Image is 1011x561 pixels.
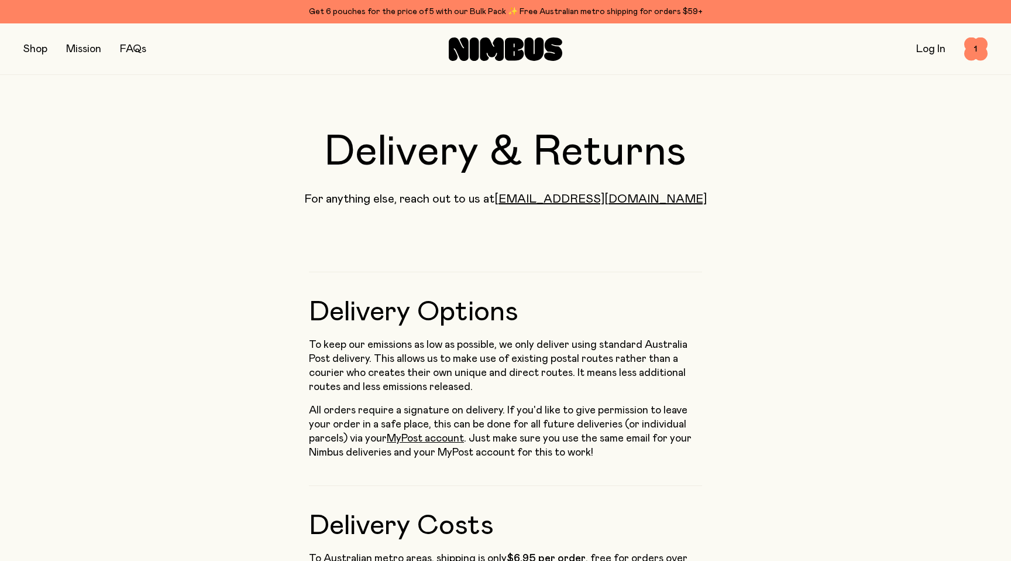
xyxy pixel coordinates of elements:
button: 1 [964,37,988,61]
p: For anything else, reach out to us at [23,192,988,206]
a: Mission [66,44,101,54]
p: All orders require a signature on delivery. If you'd like to give permission to leave your order ... [309,403,702,460]
h2: Delivery Options [309,272,702,326]
p: To keep our emissions as low as possible, we only deliver using standard Australia Post delivery.... [309,338,702,394]
div: Get 6 pouches for the price of 5 with our Bulk Pack ✨ Free Australian metro shipping for orders $59+ [23,5,988,19]
h2: Delivery Costs [309,485,702,540]
h1: Delivery & Returns [23,131,988,173]
a: [EMAIL_ADDRESS][DOMAIN_NAME] [494,193,707,205]
a: FAQs [120,44,146,54]
a: Log In [916,44,945,54]
a: MyPost account [387,433,464,444]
